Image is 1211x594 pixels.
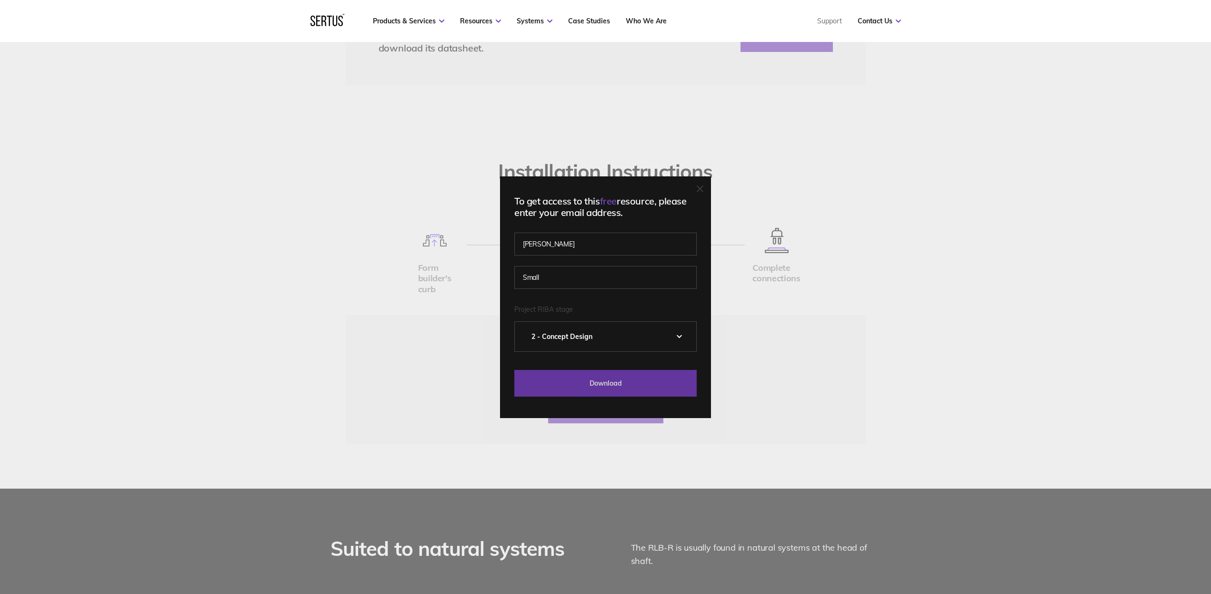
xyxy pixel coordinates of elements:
a: Contact Us [858,17,901,25]
span: free [600,195,617,207]
input: First name* [514,233,697,256]
input: Download [514,370,697,397]
a: Support [817,17,842,25]
span: Project RIBA stage [514,305,573,314]
a: Products & Services [373,17,444,25]
div: To get access to this resource, please enter your email address. [514,195,697,218]
input: Last name* [514,266,697,289]
a: Who We Are [626,17,667,25]
a: Systems [517,17,552,25]
a: Resources [460,17,501,25]
a: Case Studies [568,17,610,25]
